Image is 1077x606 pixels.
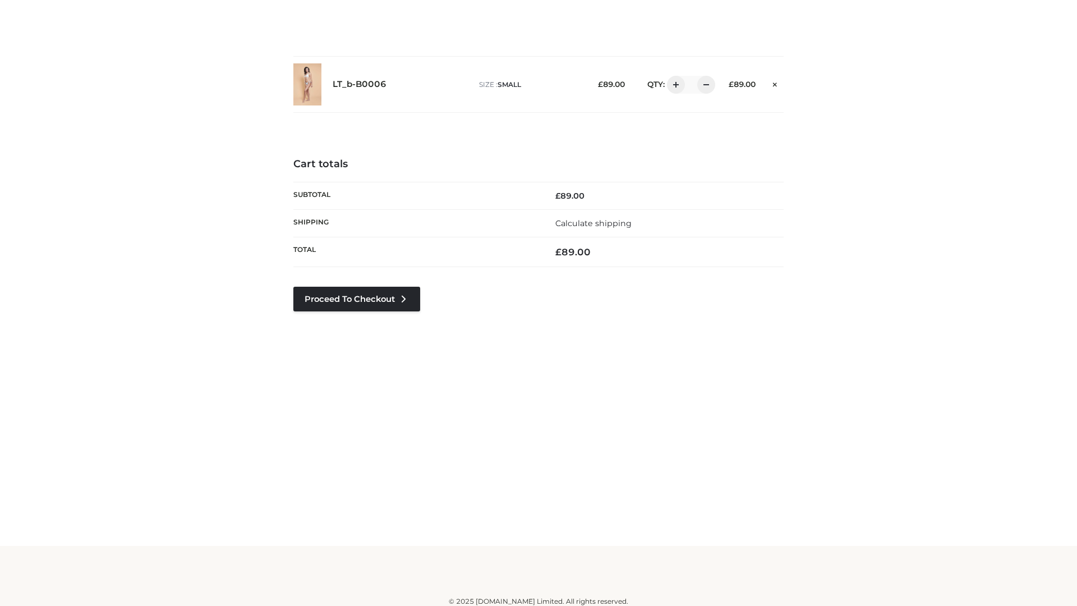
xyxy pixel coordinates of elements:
a: Remove this item [767,76,784,90]
span: £ [598,80,603,89]
bdi: 89.00 [555,191,584,201]
th: Shipping [293,209,538,237]
h4: Cart totals [293,158,784,171]
th: Total [293,237,538,267]
span: £ [729,80,734,89]
div: QTY: [636,76,711,94]
th: Subtotal [293,182,538,209]
a: Calculate shipping [555,218,632,228]
span: SMALL [498,80,521,89]
p: size : [479,80,581,90]
a: Proceed to Checkout [293,287,420,311]
bdi: 89.00 [555,246,591,258]
span: £ [555,191,560,201]
bdi: 89.00 [729,80,756,89]
a: LT_b-B0006 [333,79,386,90]
bdi: 89.00 [598,80,625,89]
span: £ [555,246,561,258]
